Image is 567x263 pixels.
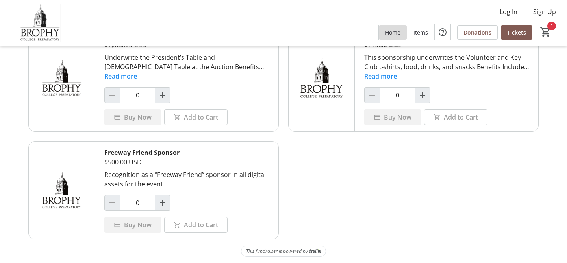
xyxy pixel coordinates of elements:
button: Sign Up [527,6,562,18]
span: Items [413,28,428,37]
button: Increment by one [415,88,430,103]
button: Read more [364,72,397,81]
div: Freeway Friend Sponsor [104,148,269,157]
img: Fuel Station Attendant Sponsor [289,24,354,131]
a: Items [407,25,434,40]
span: Home [385,28,400,37]
img: Freeway Friend Sponsor [29,142,94,239]
button: Read more [104,72,137,81]
img: Trellis Logo [309,248,321,254]
input: Freeway Friend Sponsor Quantity [120,195,155,211]
input: Fuel Station Attendant Sponsor Quantity [380,87,415,103]
img: Brophy College Preparatory 's Logo [5,3,75,42]
a: Tickets [501,25,532,40]
span: Log In [500,7,517,17]
span: Tickets [507,28,526,37]
button: Log In [493,6,524,18]
img: Adventure Advocate Sponsor [29,24,94,131]
span: Donations [463,28,491,37]
button: Cart [539,25,553,39]
div: Underwrite the President’s Table and [DEMOGRAPHIC_DATA] Table at the Auction Benefits Include: • ... [104,53,269,72]
a: Donations [457,25,498,40]
span: This fundraiser is powered by [246,248,308,255]
span: Sign Up [533,7,556,17]
div: Recognition as a “Freeway Friend” sponsor in all digital assets for the event [104,170,269,189]
div: This sponsorship underwrites the Volunteer and Key Club t-shirts, food, drinks, and snacks Benefi... [364,53,529,72]
button: Help [435,24,450,40]
a: Home [379,25,407,40]
div: $500.00 USD [104,157,269,167]
input: Adventure Advocate Sponsor Quantity [120,87,155,103]
button: Increment by one [155,88,170,103]
button: Increment by one [155,195,170,210]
